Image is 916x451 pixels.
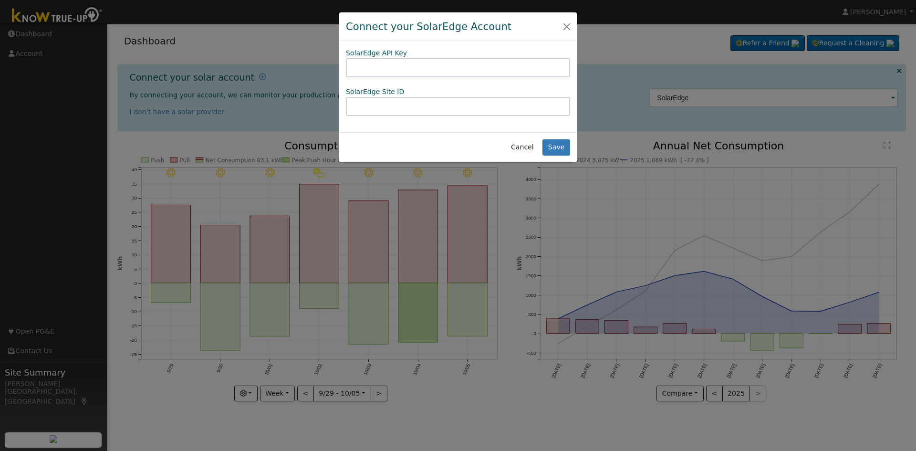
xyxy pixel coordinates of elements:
[346,48,407,58] label: SolarEdge API Key
[560,20,573,33] button: Close
[542,139,570,156] button: Save
[505,139,539,156] button: Cancel
[346,19,511,34] h4: Connect your SolarEdge Account
[346,87,404,97] label: SolarEdge Site ID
